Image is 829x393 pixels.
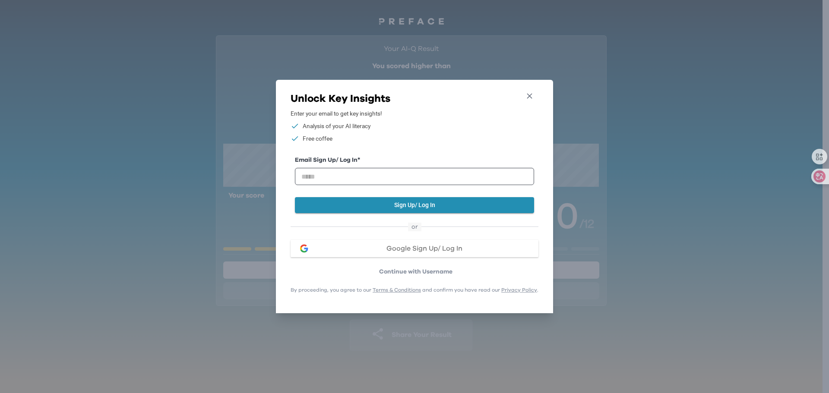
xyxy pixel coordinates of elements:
p: Continue with Username [293,267,538,276]
button: google loginGoogle Sign Up/ Log In [291,240,538,257]
h3: Unlock Key Insights [291,92,538,106]
img: google login [299,243,309,254]
a: Privacy Policy [501,287,537,292]
p: Free coffee [303,134,332,143]
span: Google Sign Up/ Log In [386,245,462,252]
p: Enter your email to get key insights! [291,109,538,118]
span: or [408,223,421,231]
a: Terms & Conditions [373,287,421,292]
button: Sign Up/ Log In [295,197,534,213]
p: Analysis of your AI literacy [303,122,370,131]
label: Email Sign Up/ Log In * [295,156,534,165]
p: By proceeding, you agree to our and confirm you have read our . [291,286,538,293]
